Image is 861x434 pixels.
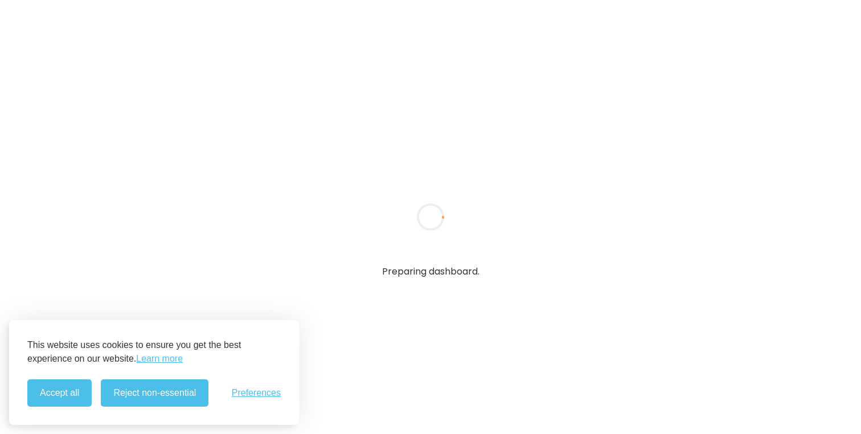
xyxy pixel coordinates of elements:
[101,379,208,407] button: Reject non-essential
[136,352,183,366] a: Learn more
[232,388,281,398] span: Preferences
[27,338,281,366] p: This website uses cookies to ensure you get the best experience on our website.
[373,256,489,288] div: Preparing dashboard.
[232,388,281,398] button: Toggle preferences
[27,379,92,407] button: Accept all cookies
